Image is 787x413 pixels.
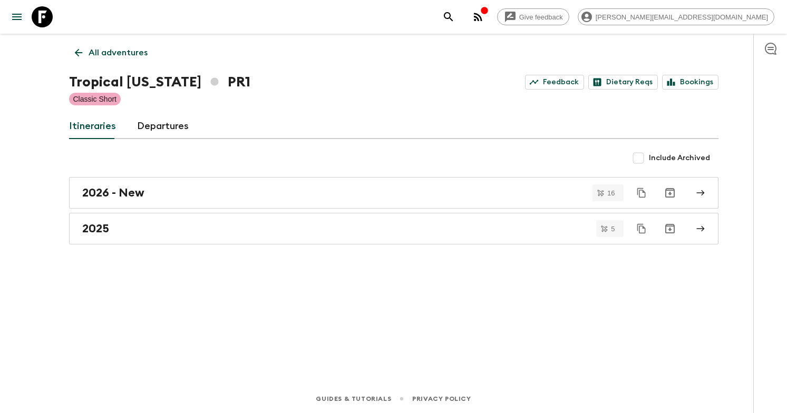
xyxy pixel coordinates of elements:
a: Bookings [662,75,718,90]
button: search adventures [438,6,459,27]
a: All adventures [69,42,153,63]
a: 2026 - New [69,177,718,209]
a: Feedback [525,75,584,90]
button: Archive [659,218,681,239]
span: 16 [601,190,621,196]
button: Duplicate [632,183,651,202]
span: Give feedback [513,13,569,21]
a: 2025 [69,213,718,244]
button: Duplicate [632,219,651,238]
a: Itineraries [69,114,116,139]
a: Privacy Policy [412,393,471,405]
a: Give feedback [497,8,569,25]
span: Include Archived [649,153,710,163]
a: Guides & Tutorials [316,393,391,405]
h1: Tropical [US_STATE] PR1 [69,72,250,93]
h2: 2025 [82,222,109,235]
h2: 2026 - New [82,186,144,200]
span: 5 [605,225,621,232]
span: [PERSON_NAME][EMAIL_ADDRESS][DOMAIN_NAME] [590,13,774,21]
button: menu [6,6,27,27]
a: Dietary Reqs [588,75,658,90]
button: Archive [659,182,681,203]
div: [PERSON_NAME][EMAIL_ADDRESS][DOMAIN_NAME] [578,8,774,25]
p: Classic Short [73,94,116,104]
a: Departures [137,114,189,139]
p: All adventures [89,46,148,59]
